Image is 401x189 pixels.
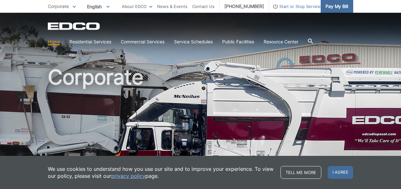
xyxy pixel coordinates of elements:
[48,4,69,9] span: Corporate
[222,38,254,45] a: Public Facilities
[48,38,60,45] a: Home
[122,3,152,10] a: About EDCO
[82,1,114,12] span: English
[111,172,145,179] a: privacy policy
[157,3,187,10] a: News & Events
[48,22,101,30] a: EDCD logo. Return to the homepage.
[174,38,213,45] a: Service Schedules
[192,3,215,10] a: Contact Us
[325,3,348,10] span: Pay My Bill
[328,166,353,179] span: I agree
[281,166,321,179] a: Tell me more
[264,38,298,45] a: Resource Center
[121,38,164,45] a: Commercial Services
[48,165,274,179] p: We use cookies to understand how you use our site and to improve your experience. To view our pol...
[69,38,111,45] a: Residential Services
